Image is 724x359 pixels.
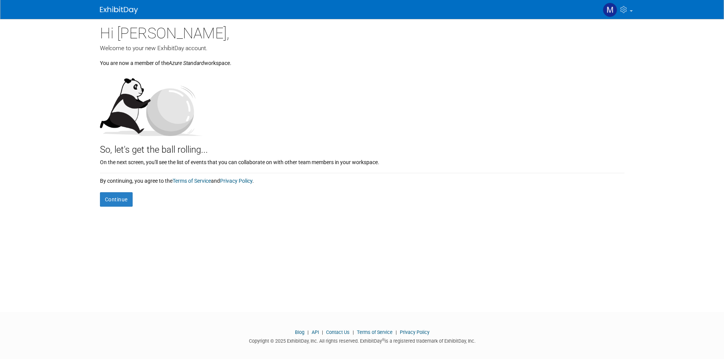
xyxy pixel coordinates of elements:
[173,178,211,184] a: Terms of Service
[320,329,325,335] span: |
[100,173,624,185] div: By continuing, you agree to the and .
[100,71,203,136] img: Let's get the ball rolling
[326,329,350,335] a: Contact Us
[100,44,624,52] div: Welcome to your new ExhibitDay account.
[100,192,133,207] button: Continue
[603,3,617,17] img: Melissa McKinney
[100,19,624,44] div: Hi [PERSON_NAME],
[169,60,204,66] i: Azure Standard
[400,329,429,335] a: Privacy Policy
[394,329,399,335] span: |
[306,329,311,335] span: |
[100,52,624,67] div: You are now a member of the workspace.
[312,329,319,335] a: API
[382,338,385,342] sup: ®
[100,136,624,157] div: So, let's get the ball rolling...
[357,329,393,335] a: Terms of Service
[351,329,356,335] span: |
[100,157,624,166] div: On the next screen, you'll see the list of events that you can collaborate on with other team mem...
[220,178,252,184] a: Privacy Policy
[100,6,138,14] img: ExhibitDay
[295,329,304,335] a: Blog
